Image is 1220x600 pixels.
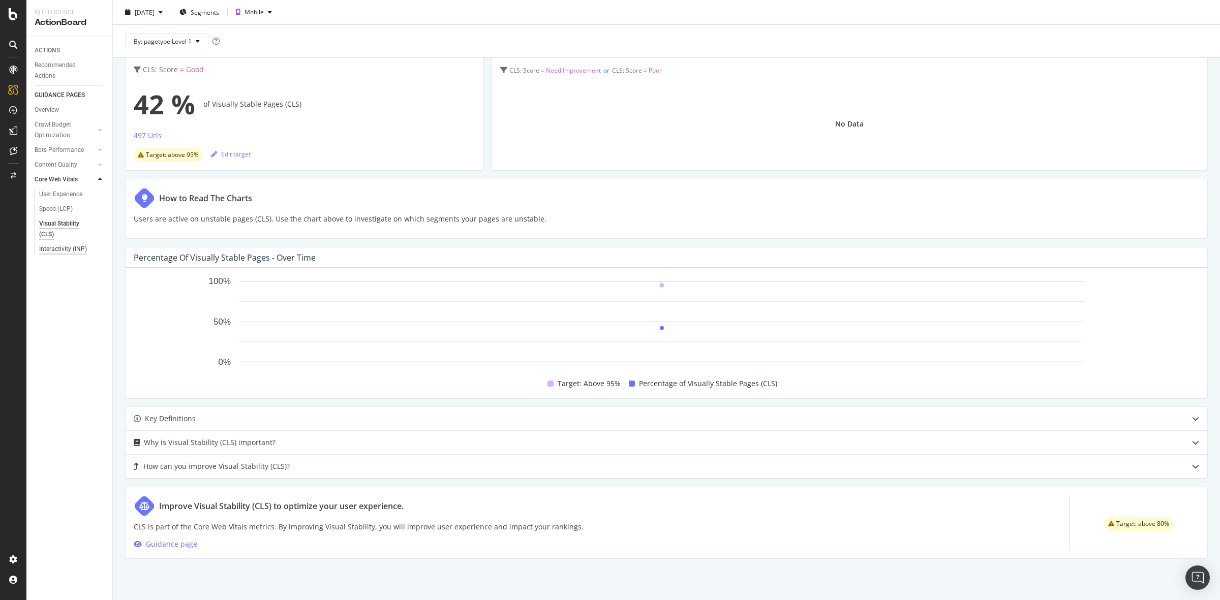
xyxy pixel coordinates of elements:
[35,119,88,141] div: Crawl Budget Optimization
[145,413,196,425] div: Key Definitions
[180,65,184,74] span: =
[35,45,60,56] div: ACTIONS
[35,60,105,81] a: Recommended Actions
[35,174,78,185] div: Core Web Vitals
[649,66,662,75] span: Poor
[35,174,95,185] a: Core Web Vitals
[39,218,95,240] div: Visual Stability (CLS)
[213,317,231,327] text: 50%
[35,105,105,115] a: Overview
[146,538,197,550] div: Guidance page
[35,119,95,141] a: Crawl Budget Optimization
[175,4,223,20] button: Segments
[134,84,475,124] div: of Visually Stable Pages (CLS)
[159,500,404,512] div: Improve Visual Stability (CLS) to optimize your user experience.
[1116,521,1169,527] span: Target: above 80%
[35,8,104,17] div: Intelligence
[218,358,231,367] text: 0%
[125,33,208,49] button: By: pagetype Level 1
[144,436,276,449] div: Why is Visual Stability (CLS) important?
[143,460,290,472] div: How can you improve Visual Stability (CLS)?
[612,66,642,75] span: CLS: Score
[134,148,203,162] div: warning label
[191,8,219,16] span: Segments
[134,131,162,141] div: 497 Urls
[39,218,105,240] a: Visual Stability (CLS)
[135,8,155,16] div: [DATE]
[35,90,85,101] div: GUIDANCE PAGES
[134,539,197,549] a: Guidance page
[39,189,105,200] a: User Experience
[35,17,104,28] div: ActionBoard
[143,65,178,74] span: CLS: Score
[35,145,84,155] div: Bots Performance
[232,4,276,20] button: Mobile
[211,146,251,162] button: Edit target
[35,60,96,81] div: Recommended Actions
[39,189,82,200] div: User Experience
[639,377,777,390] span: Percentage of Visually Stable Pages (CLS)
[209,277,231,287] text: 100%
[35,145,95,155] a: Bots Performance
[35,105,59,115] div: Overview
[186,65,204,74] span: Good
[39,204,73,214] div: Speed (LCP)
[39,244,105,255] a: Interactivity (INP)
[134,252,316,263] div: Percentage of Visually Stable Pages - Over Time
[509,66,539,75] span: CLS: Score
[146,152,199,158] span: Target: above 95%
[121,4,167,20] button: [DATE]
[134,276,1189,377] svg: A chart.
[134,213,546,225] p: Users are active on unstable pages (CLS). Use the chart above to investigate on which segments yo...
[39,244,87,255] div: Interactivity (INP)
[39,204,105,214] a: Speed (LCP)
[134,37,192,45] span: By: pagetype Level 1
[134,521,584,533] p: CLS is part of the Core Web Vitals metrics. By improving Visual Stability, you will improve user ...
[159,192,252,204] div: How to Read The Charts
[134,84,195,124] span: 42 %
[35,45,105,56] a: ACTIONS
[35,90,105,101] a: GUIDANCE PAGES
[245,9,264,15] div: Mobile
[134,130,162,146] button: 497 Urls
[644,66,647,75] span: =
[558,377,621,390] span: Target: Above 95%
[35,160,95,170] a: Content Quality
[1104,517,1173,531] div: warning label
[603,66,609,75] span: or
[35,160,77,170] div: Content Quality
[835,118,864,130] div: No Data
[541,66,544,75] span: =
[1185,565,1210,590] div: Open Intercom Messenger
[211,150,251,159] div: Edit target
[546,66,601,75] span: Need Improvement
